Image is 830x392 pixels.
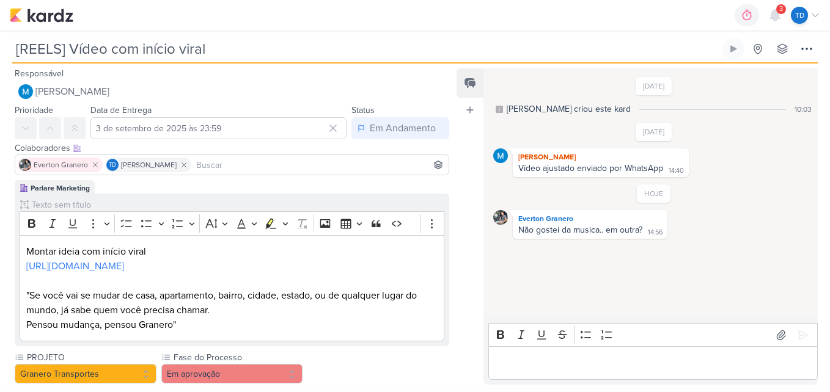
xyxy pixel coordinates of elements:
input: Texto sem título [29,198,444,211]
p: Td [109,162,116,169]
button: [PERSON_NAME] [15,81,449,103]
div: Parlare Marketing [31,183,90,194]
img: Everton Granero [19,159,31,171]
div: Editor toolbar [488,323,818,347]
div: 14:40 [669,166,684,176]
div: Vídeo ajustado enviado por WhatsApp [518,163,663,173]
input: Select a date [90,117,347,139]
div: Editor editing area: main [488,346,818,380]
button: Granero Transportes [15,364,156,383]
p: "Se você vai se mudar de casa, apartamento, bairro, cidade, estado, ou de qualquer lugar do mundo... [26,288,438,332]
label: Prioridade [15,105,53,115]
span: [PERSON_NAME] [121,159,177,170]
label: Fase do Processo [172,351,303,364]
button: Em Andamento [351,117,449,139]
input: Buscar [194,158,446,172]
p: Montar ideia com início viral [26,244,438,259]
img: MARIANA MIRANDA [18,84,33,99]
span: Everton Granero [34,159,88,170]
img: Everton Granero [493,210,508,225]
p: Td [795,10,804,21]
img: MARIANA MIRANDA [493,148,508,163]
div: 14:56 [648,228,663,238]
div: Colaboradores [15,142,449,154]
div: Em Andamento [370,121,436,136]
div: Não gostei da musica.. em outra? [518,225,642,235]
div: Editor editing area: main [20,235,444,342]
button: Em aprovação [161,364,303,383]
div: Editor toolbar [20,211,444,235]
label: PROJETO [26,351,156,364]
span: 3 [779,4,783,14]
div: Thais de carvalho [106,159,119,171]
a: [URL][DOMAIN_NAME] [26,260,124,272]
label: Status [351,105,375,115]
img: kardz.app [10,8,73,23]
div: Thais de carvalho [791,7,808,24]
div: [PERSON_NAME] [515,151,686,163]
div: Ligar relógio [729,44,738,54]
div: [PERSON_NAME] criou este kard [507,103,631,115]
div: Everton Granero [515,212,665,225]
input: Kard Sem Título [12,38,720,60]
div: 10:03 [795,104,812,115]
label: Responsável [15,68,64,79]
label: Data de Entrega [90,105,152,115]
span: [PERSON_NAME] [35,84,109,99]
